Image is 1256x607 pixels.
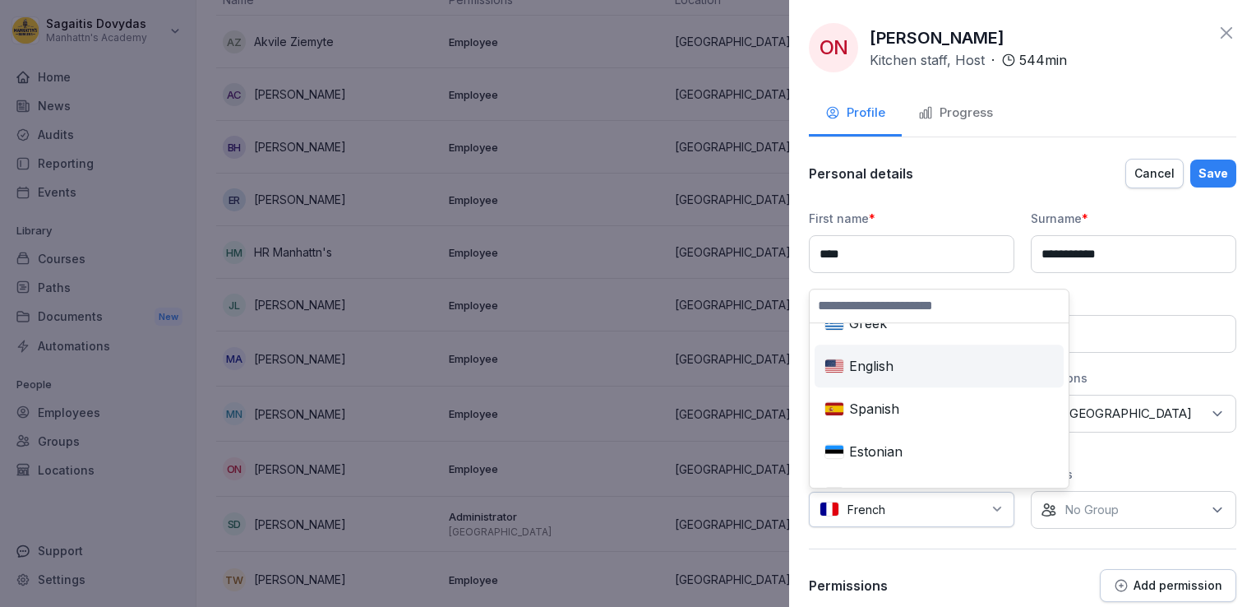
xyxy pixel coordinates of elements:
[809,492,1014,527] div: French
[1134,164,1175,183] div: Cancel
[809,23,858,72] div: ON
[1031,290,1236,307] div: Mobile
[1125,159,1184,188] button: Cancel
[824,401,844,417] img: es.svg
[818,348,1060,384] div: English
[870,50,1067,70] div: ·
[824,444,844,460] img: ee.svg
[1198,164,1228,183] div: Save
[809,92,902,137] button: Profile
[1064,502,1119,518] p: No Group
[1031,210,1236,227] div: Surname
[1100,569,1236,602] button: Add permission
[809,165,913,182] p: Personal details
[824,316,844,331] img: gr.svg
[902,92,1009,137] button: Progress
[809,210,1014,227] div: First name
[824,487,844,503] img: fi.svg
[1031,466,1236,483] div: Groups
[824,359,844,374] img: us.svg
[870,25,1004,50] p: [PERSON_NAME]
[809,577,888,594] p: Permissions
[818,433,1060,470] div: Estonian
[1031,369,1236,387] div: Locations
[825,104,885,123] div: Profile
[1134,579,1222,592] p: Add permission
[1190,160,1236,188] button: Save
[1019,50,1067,70] p: 544 min
[820,502,839,517] img: fr.svg
[818,391,1060,427] div: Spanish
[1064,405,1192,422] p: [GEOGRAPHIC_DATA]
[870,50,985,70] p: Kitchen staff, Host
[918,104,993,123] div: Progress
[818,476,1060,512] div: Finnish
[818,305,1060,341] div: Greek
